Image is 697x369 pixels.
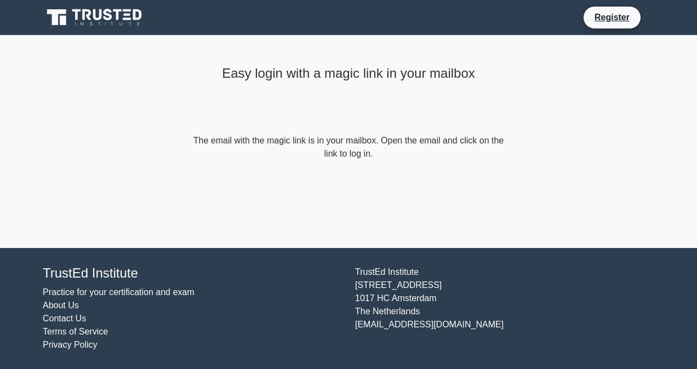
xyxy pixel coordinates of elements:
[43,340,98,349] a: Privacy Policy
[191,66,506,82] h4: Easy login with a magic link in your mailbox
[43,314,86,323] a: Contact Us
[348,266,661,351] div: TrustEd Institute [STREET_ADDRESS] 1017 HC Amsterdam The Netherlands [EMAIL_ADDRESS][DOMAIN_NAME]
[43,287,195,297] a: Practice for your certification and exam
[588,10,636,24] a: Register
[191,134,506,160] form: The email with the magic link is in your mailbox. Open the email and click on the link to log in.
[43,266,342,281] h4: TrustEd Institute
[43,301,79,310] a: About Us
[43,327,108,336] a: Terms of Service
